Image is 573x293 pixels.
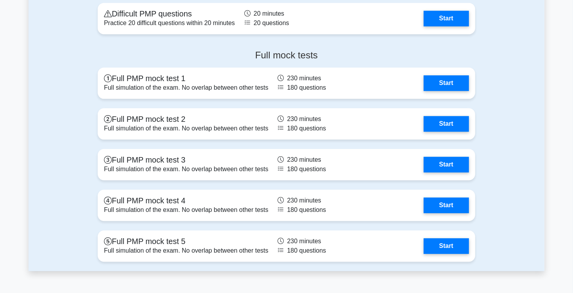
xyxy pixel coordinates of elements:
a: Start [424,75,469,91]
a: Start [424,238,469,254]
a: Start [424,197,469,213]
h4: Full mock tests [98,50,475,61]
a: Start [424,11,469,26]
a: Start [424,157,469,172]
a: Start [424,116,469,132]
